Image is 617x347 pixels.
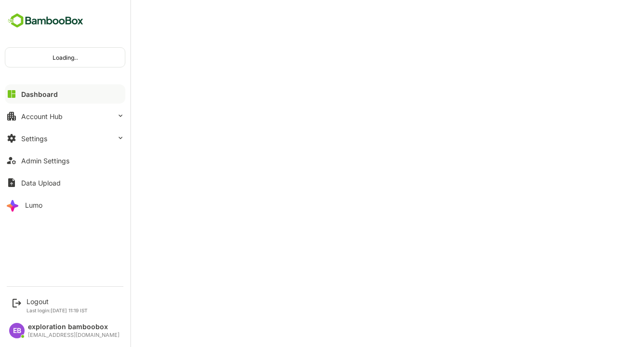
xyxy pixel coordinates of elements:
[21,90,58,98] div: Dashboard
[27,307,88,313] p: Last login: [DATE] 11:19 IST
[21,112,63,120] div: Account Hub
[21,157,69,165] div: Admin Settings
[25,201,42,209] div: Lumo
[28,332,120,338] div: [EMAIL_ADDRESS][DOMAIN_NAME]
[5,195,125,214] button: Lumo
[5,48,125,67] div: Loading..
[5,84,125,104] button: Dashboard
[5,129,125,148] button: Settings
[21,134,47,143] div: Settings
[27,297,88,306] div: Logout
[9,323,25,338] div: EB
[5,12,86,30] img: BambooboxFullLogoMark.5f36c76dfaba33ec1ec1367b70bb1252.svg
[21,179,61,187] div: Data Upload
[5,173,125,192] button: Data Upload
[5,151,125,170] button: Admin Settings
[5,107,125,126] button: Account Hub
[28,323,120,331] div: exploration bamboobox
